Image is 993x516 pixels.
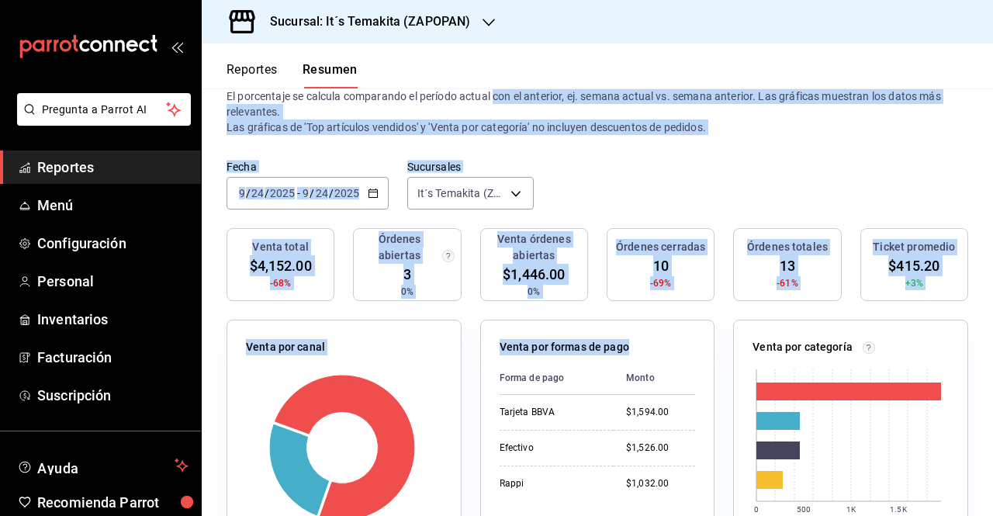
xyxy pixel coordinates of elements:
p: El porcentaje se calcula comparando el período actual con el anterior, ej. semana actual vs. sema... [227,88,968,135]
span: - [297,187,300,199]
span: 0% [401,285,413,299]
span: Inventarios [37,309,189,330]
span: 0% [528,285,540,299]
span: / [246,187,251,199]
label: Fecha [227,161,389,172]
th: Monto [614,362,695,395]
span: / [265,187,269,199]
span: Recomienda Parrot [37,492,189,513]
span: Menú [37,195,189,216]
div: Rappi [500,477,601,490]
button: Pregunta a Parrot AI [17,93,191,126]
label: Sucursales [407,161,534,172]
h3: Órdenes totales [747,239,828,255]
span: $4,152.00 [250,255,312,276]
input: -- [251,187,265,199]
input: ---- [334,187,360,199]
div: navigation tabs [227,62,358,88]
p: Venta por formas de pago [500,339,629,355]
input: ---- [269,187,296,199]
span: Reportes [37,157,189,178]
h3: Ticket promedio [873,239,955,255]
span: $415.20 [888,255,939,276]
span: It´s Temakita (ZAPOPAN) [417,185,505,201]
h3: Sucursal: It´s Temakita (ZAPOPAN) [258,12,470,31]
h3: Venta órdenes abiertas [487,231,581,264]
div: Tarjeta BBVA [500,406,601,419]
span: $1,446.00 [503,264,565,285]
p: Venta por canal [246,339,325,355]
text: 1.5K [891,505,908,514]
text: 1K [846,505,856,514]
span: Configuración [37,233,189,254]
button: Resumen [303,62,358,88]
span: / [310,187,314,199]
p: Venta por categoría [753,339,853,355]
span: Personal [37,271,189,292]
th: Forma de pago [500,362,614,395]
span: +3% [905,276,923,290]
span: Suscripción [37,385,189,406]
a: Pregunta a Parrot AI [11,113,191,129]
span: Pregunta a Parrot AI [42,102,167,118]
span: 10 [653,255,669,276]
button: open_drawer_menu [171,40,183,53]
span: / [329,187,334,199]
input: -- [238,187,246,199]
input: -- [315,187,329,199]
text: 0 [754,505,759,514]
h3: Venta total [252,239,308,255]
h3: Órdenes abiertas [360,231,438,264]
h3: Órdenes cerradas [616,239,705,255]
span: 3 [403,264,411,285]
div: $1,526.00 [626,442,695,455]
input: -- [302,187,310,199]
span: 13 [780,255,795,276]
span: Ayuda [37,456,168,475]
div: $1,032.00 [626,477,695,490]
div: Efectivo [500,442,601,455]
span: -69% [650,276,672,290]
div: $1,594.00 [626,406,695,419]
span: -61% [777,276,798,290]
span: Facturación [37,347,189,368]
button: Reportes [227,62,278,88]
text: 500 [797,505,811,514]
span: -68% [270,276,292,290]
